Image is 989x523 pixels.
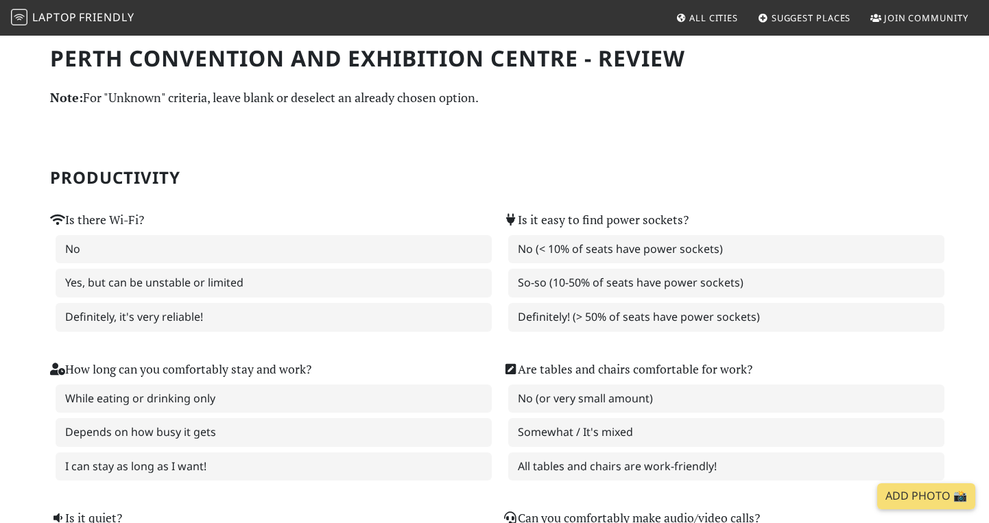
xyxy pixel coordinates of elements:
a: Suggest Places [752,5,857,30]
label: While eating or drinking only [56,385,492,413]
label: Definitely, it's very reliable! [56,303,492,332]
span: All Cities [689,12,738,24]
a: All Cities [670,5,743,30]
label: I can stay as long as I want! [56,452,492,481]
label: All tables and chairs are work-friendly! [508,452,944,481]
a: Add Photo 📸 [877,483,975,509]
strong: Note: [50,89,83,106]
label: No (< 10% of seats have power sockets) [508,235,944,264]
label: So-so (10-50% of seats have power sockets) [508,269,944,297]
label: Somewhat / It's mixed [508,418,944,447]
a: LaptopFriendly LaptopFriendly [11,6,134,30]
label: How long can you comfortably stay and work? [50,360,311,379]
span: Suggest Places [772,12,851,24]
label: Depends on how busy it gets [56,418,492,447]
a: Join Community [865,5,974,30]
h2: Productivity [50,168,939,188]
p: For "Unknown" criteria, leave blank or deselect an already chosen option. [50,88,939,108]
label: No [56,235,492,264]
span: Laptop [32,10,77,25]
label: Yes, but can be unstable or limited [56,269,492,297]
label: Are tables and chairs comfortable for work? [503,360,752,379]
h1: Perth Convention and Exhibition Centre - Review [50,45,939,71]
img: LaptopFriendly [11,9,27,25]
label: Is there Wi-Fi? [50,210,144,230]
label: No (or very small amount) [508,385,944,413]
label: Definitely! (> 50% of seats have power sockets) [508,303,944,332]
span: Friendly [79,10,134,25]
label: Is it easy to find power sockets? [503,210,689,230]
span: Join Community [884,12,968,24]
